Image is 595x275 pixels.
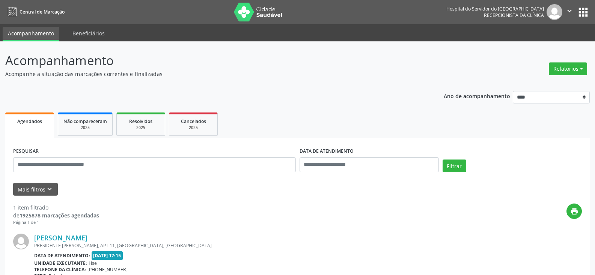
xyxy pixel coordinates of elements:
[34,252,90,259] b: Data de atendimento:
[444,91,510,100] p: Ano de acompanhamento
[566,204,582,219] button: print
[34,266,86,273] b: Telefone da clínica:
[13,211,99,219] div: de
[67,27,110,40] a: Beneficiários
[20,212,99,219] strong: 1925878 marcações agendadas
[20,9,65,15] span: Central de Marcação
[13,183,58,196] button: Mais filtroskeyboard_arrow_down
[63,118,107,125] span: Não compareceram
[5,6,65,18] a: Central de Marcação
[3,27,59,41] a: Acompanhamento
[92,251,123,260] span: [DATE] 17:15
[87,266,128,273] span: [PHONE_NUMBER]
[181,118,206,125] span: Cancelados
[549,62,587,75] button: Relatórios
[570,207,578,216] i: print
[17,118,42,125] span: Agendados
[34,260,87,266] b: Unidade executante:
[5,70,414,78] p: Acompanhe a situação das marcações correntes e finalizadas
[547,4,562,20] img: img
[63,125,107,131] div: 2025
[484,12,544,18] span: Recepcionista da clínica
[89,260,97,266] span: Hse
[13,219,99,226] div: Página 1 de 1
[45,185,54,193] i: keyboard_arrow_down
[175,125,212,131] div: 2025
[300,146,354,157] label: DATA DE ATENDIMENTO
[577,6,590,19] button: apps
[562,4,577,20] button: 
[446,6,544,12] div: Hospital do Servidor do [GEOGRAPHIC_DATA]
[34,242,469,249] div: PRESIDENTE [PERSON_NAME], APT 11, [GEOGRAPHIC_DATA], [GEOGRAPHIC_DATA]
[5,51,414,70] p: Acompanhamento
[565,7,574,15] i: 
[13,234,29,249] img: img
[13,146,39,157] label: PESQUISAR
[129,118,152,125] span: Resolvidos
[13,204,99,211] div: 1 item filtrado
[443,160,466,172] button: Filtrar
[122,125,160,131] div: 2025
[34,234,87,242] a: [PERSON_NAME]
